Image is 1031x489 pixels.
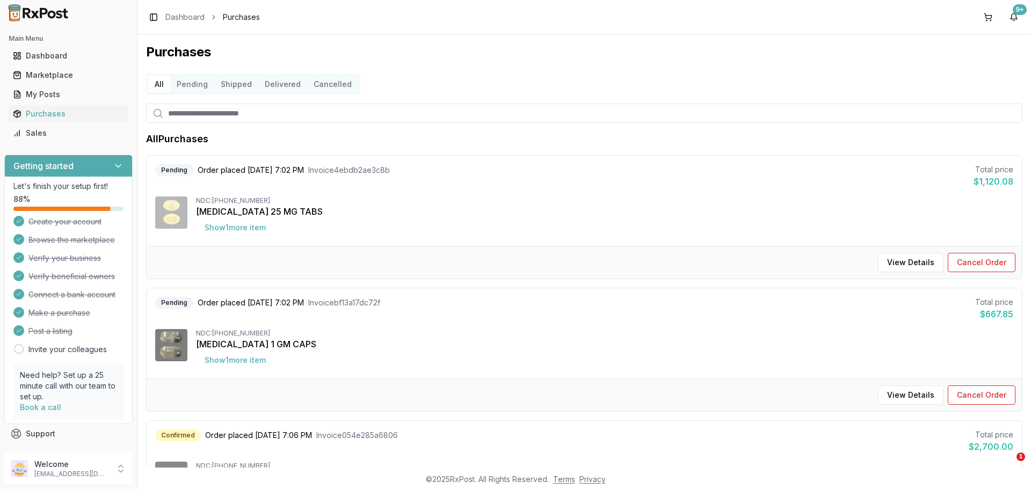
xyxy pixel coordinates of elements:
[307,76,358,93] button: Cancelled
[4,105,133,122] button: Purchases
[553,475,575,484] a: Terms
[948,385,1015,405] button: Cancel Order
[28,344,107,355] a: Invite your colleagues
[13,108,124,119] div: Purchases
[994,452,1020,478] iframe: Intercom live chat
[4,443,133,463] button: Feedback
[13,50,124,61] div: Dashboard
[4,86,133,103] button: My Posts
[316,430,398,441] span: Invoice 054e285a6806
[146,43,1022,61] h1: Purchases
[948,253,1015,272] button: Cancel Order
[165,12,260,23] nav: breadcrumb
[13,181,124,192] p: Let's finish your setup first!
[34,470,109,478] p: [EMAIL_ADDRESS][DOMAIN_NAME]
[9,85,128,104] a: My Posts
[1013,4,1027,15] div: 9+
[155,196,187,229] img: Jardiance 25 MG TABS
[28,253,101,264] span: Verify your business
[4,4,73,21] img: RxPost Logo
[878,385,943,405] button: View Details
[13,89,124,100] div: My Posts
[1005,9,1022,26] button: 9+
[308,297,380,308] span: Invoice bf13a17dc72f
[155,297,193,309] div: Pending
[4,47,133,64] button: Dashboard
[196,351,274,370] button: Show1more item
[170,76,214,93] button: Pending
[214,76,258,93] button: Shipped
[4,67,133,84] button: Marketplace
[9,123,128,143] a: Sales
[974,175,1013,188] div: $1,120.08
[13,159,74,172] h3: Getting started
[26,448,62,458] span: Feedback
[258,76,307,93] button: Delivered
[969,440,1013,453] div: $2,700.00
[196,218,274,237] button: Show1more item
[28,308,90,318] span: Make a purchase
[13,194,30,205] span: 88 %
[196,338,1013,351] div: [MEDICAL_DATA] 1 GM CAPS
[146,132,208,147] h1: All Purchases
[878,253,943,272] button: View Details
[198,165,304,176] span: Order placed [DATE] 7:02 PM
[969,429,1013,440] div: Total price
[9,46,128,65] a: Dashboard
[13,70,124,81] div: Marketplace
[205,430,312,441] span: Order placed [DATE] 7:06 PM
[20,370,117,402] p: Need help? Set up a 25 minute call with our team to set up.
[196,329,1013,338] div: NDC: [PHONE_NUMBER]
[196,205,1013,218] div: [MEDICAL_DATA] 25 MG TABS
[308,165,390,176] span: Invoice 4ebdb2ae3c8b
[4,125,133,142] button: Sales
[4,424,133,443] button: Support
[148,76,170,93] button: All
[579,475,606,484] a: Privacy
[155,329,187,361] img: Vascepa 1 GM CAPS
[9,65,128,85] a: Marketplace
[28,216,101,227] span: Create your account
[155,429,201,441] div: Confirmed
[198,297,304,308] span: Order placed [DATE] 7:02 PM
[11,460,28,477] img: User avatar
[974,164,1013,175] div: Total price
[196,196,1013,205] div: NDC: [PHONE_NUMBER]
[20,403,61,412] a: Book a call
[1017,452,1025,461] span: 1
[13,128,124,138] div: Sales
[34,459,109,470] p: Welcome
[28,289,115,300] span: Connect a bank account
[9,104,128,123] a: Purchases
[223,12,260,23] span: Purchases
[28,271,115,282] span: Verify beneficial owners
[155,164,193,176] div: Pending
[28,235,115,245] span: Browse the marketplace
[975,308,1013,320] div: $667.85
[9,34,128,43] h2: Main Menu
[165,12,205,23] a: Dashboard
[28,326,72,337] span: Post a listing
[975,297,1013,308] div: Total price
[196,462,1013,470] div: NDC: [PHONE_NUMBER]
